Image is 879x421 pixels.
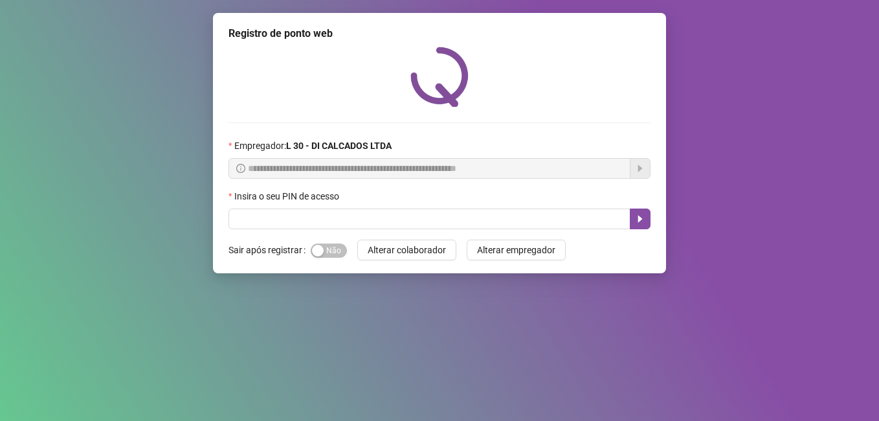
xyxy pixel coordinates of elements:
div: Registro de ponto web [228,26,651,41]
span: caret-right [635,214,645,224]
span: Alterar empregador [477,243,555,257]
strong: L 30 - DI CALCADOS LTDA [286,141,392,151]
span: info-circle [236,164,245,173]
span: Alterar colaborador [368,243,446,257]
label: Insira o seu PIN de acesso [228,189,348,203]
button: Alterar colaborador [357,240,456,260]
span: Empregador : [234,139,392,153]
label: Sair após registrar [228,240,311,260]
button: Alterar empregador [467,240,566,260]
img: QRPoint [410,47,469,107]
